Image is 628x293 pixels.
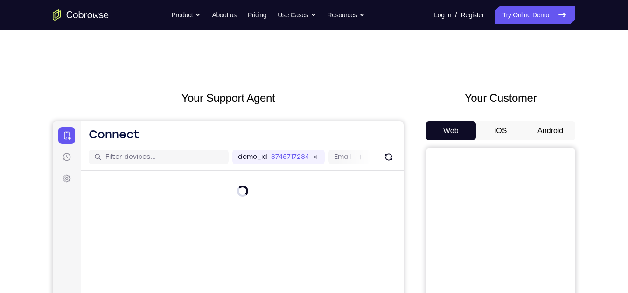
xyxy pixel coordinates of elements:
[525,121,575,140] button: Android
[426,121,476,140] button: Web
[53,90,404,107] h2: Your Support Agent
[476,121,526,140] button: iOS
[328,6,365,24] button: Resources
[172,6,201,24] button: Product
[53,9,109,21] a: Go to the home page
[461,6,484,24] a: Register
[278,6,316,24] button: Use Cases
[434,6,451,24] a: Log In
[212,6,236,24] a: About us
[495,6,575,24] a: Try Online Demo
[248,6,266,24] a: Pricing
[426,90,575,107] h2: Your Customer
[455,9,457,21] span: /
